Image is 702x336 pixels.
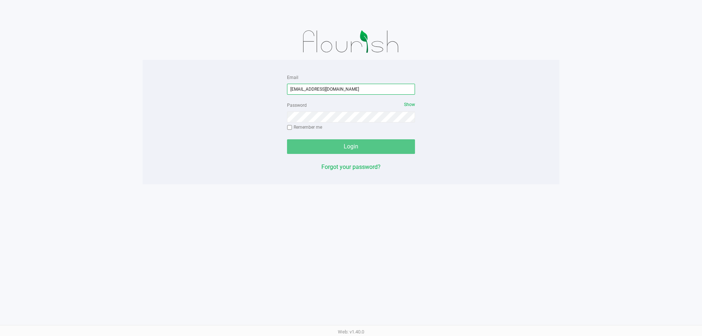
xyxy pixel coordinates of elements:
input: Remember me [287,125,292,130]
label: Remember me [287,124,322,131]
span: Show [404,102,415,107]
label: Password [287,102,307,109]
span: Web: v1.40.0 [338,329,364,335]
label: Email [287,74,298,81]
button: Forgot your password? [321,163,381,171]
